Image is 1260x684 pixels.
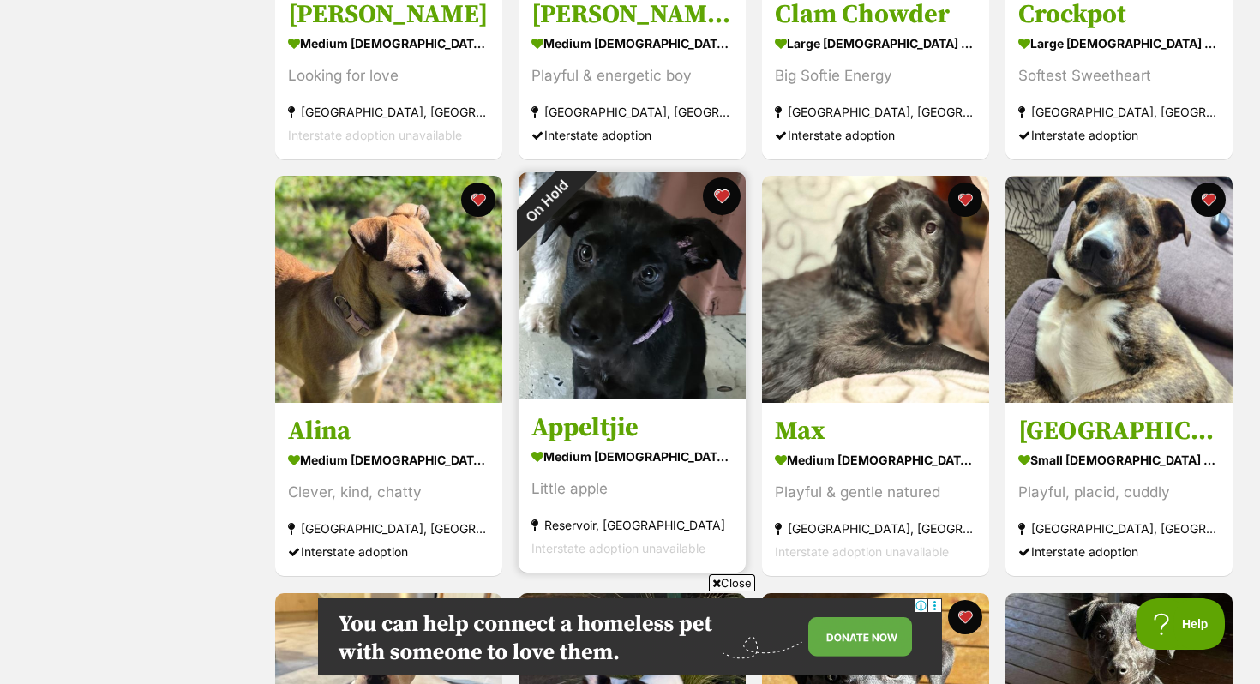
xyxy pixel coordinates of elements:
[531,100,733,123] div: [GEOGRAPHIC_DATA], [GEOGRAPHIC_DATA]
[531,514,733,537] div: Reservoir, [GEOGRAPHIC_DATA]
[1018,64,1220,87] div: Softest Sweetheart
[1005,176,1233,403] img: Orville
[1018,518,1220,541] div: [GEOGRAPHIC_DATA], [GEOGRAPHIC_DATA]
[531,123,733,147] div: Interstate adoption
[496,151,597,252] div: On Hold
[275,176,502,403] img: Alina
[948,600,982,634] button: favourite
[775,100,976,123] div: [GEOGRAPHIC_DATA], [GEOGRAPHIC_DATA]
[531,64,733,87] div: Playful & energetic boy
[775,31,976,56] div: large [DEMOGRAPHIC_DATA] Dog
[1018,100,1220,123] div: [GEOGRAPHIC_DATA], [GEOGRAPHIC_DATA]
[775,545,949,560] span: Interstate adoption unavailable
[288,482,489,505] div: Clever, kind, chatty
[288,128,462,142] span: Interstate adoption unavailable
[703,177,741,215] button: favourite
[1018,31,1220,56] div: large [DEMOGRAPHIC_DATA] Dog
[531,478,733,501] div: Little apple
[762,403,989,577] a: Max medium [DEMOGRAPHIC_DATA] Dog Playful & gentle natured [GEOGRAPHIC_DATA], [GEOGRAPHIC_DATA] I...
[519,399,746,573] a: Appeltjie medium [DEMOGRAPHIC_DATA] Dog Little apple Reservoir, [GEOGRAPHIC_DATA] Interstate adop...
[519,172,746,399] img: Appeltjie
[775,416,976,448] h3: Max
[1191,183,1226,217] button: favourite
[1018,541,1220,564] div: Interstate adoption
[1018,123,1220,147] div: Interstate adoption
[531,445,733,470] div: medium [DEMOGRAPHIC_DATA] Dog
[948,183,982,217] button: favourite
[288,64,489,87] div: Looking for love
[709,574,755,591] span: Close
[519,386,746,403] a: On Hold
[288,100,489,123] div: [GEOGRAPHIC_DATA], [GEOGRAPHIC_DATA]
[288,541,489,564] div: Interstate adoption
[775,518,976,541] div: [GEOGRAPHIC_DATA], [GEOGRAPHIC_DATA]
[775,64,976,87] div: Big Softie Energy
[318,598,942,675] iframe: Advertisement
[1018,416,1220,448] h3: [GEOGRAPHIC_DATA]
[775,448,976,473] div: medium [DEMOGRAPHIC_DATA] Dog
[1005,403,1233,577] a: [GEOGRAPHIC_DATA] small [DEMOGRAPHIC_DATA] Dog Playful, placid, cuddly [GEOGRAPHIC_DATA], [GEOGRA...
[775,482,976,505] div: Playful & gentle natured
[275,403,502,577] a: Alina medium [DEMOGRAPHIC_DATA] Dog Clever, kind, chatty [GEOGRAPHIC_DATA], [GEOGRAPHIC_DATA] Int...
[1018,482,1220,505] div: Playful, placid, cuddly
[1018,448,1220,473] div: small [DEMOGRAPHIC_DATA] Dog
[531,31,733,56] div: medium [DEMOGRAPHIC_DATA] Dog
[775,123,976,147] div: Interstate adoption
[1136,598,1226,650] iframe: Help Scout Beacon - Open
[461,183,495,217] button: favourite
[288,416,489,448] h3: Alina
[288,518,489,541] div: [GEOGRAPHIC_DATA], [GEOGRAPHIC_DATA]
[531,412,733,445] h3: Appeltjie
[288,448,489,473] div: medium [DEMOGRAPHIC_DATA] Dog
[762,176,989,403] img: Max
[288,31,489,56] div: medium [DEMOGRAPHIC_DATA] Dog
[531,542,705,556] span: Interstate adoption unavailable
